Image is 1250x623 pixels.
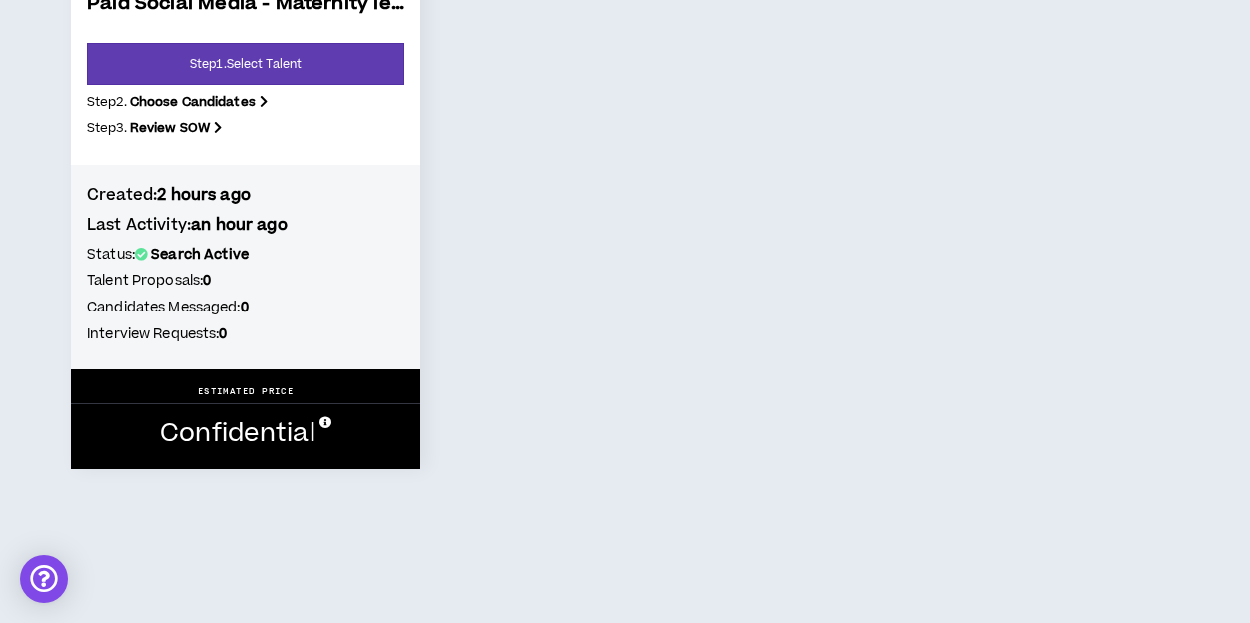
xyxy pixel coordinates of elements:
[87,184,404,206] h4: Created:
[87,297,404,318] h5: Candidates Messaged:
[130,93,256,111] b: Choose Candidates
[87,244,404,266] h5: Status:
[191,214,288,236] b: an hour ago
[87,43,404,85] a: Step1.Select Talent
[160,415,331,453] p: Confidential
[219,324,227,344] b: 0
[130,119,210,137] b: Review SOW
[87,270,404,292] h5: Talent Proposals:
[20,555,68,603] div: Open Intercom Messenger
[87,93,404,111] p: Step 2 .
[87,323,404,345] h5: Interview Requests:
[157,184,251,206] b: 2 hours ago
[87,119,404,137] p: Step 3 .
[198,385,295,397] p: ESTIMATED PRICE
[87,214,404,236] h4: Last Activity:
[151,245,249,265] b: Search Active
[203,271,211,291] b: 0
[241,298,249,317] b: 0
